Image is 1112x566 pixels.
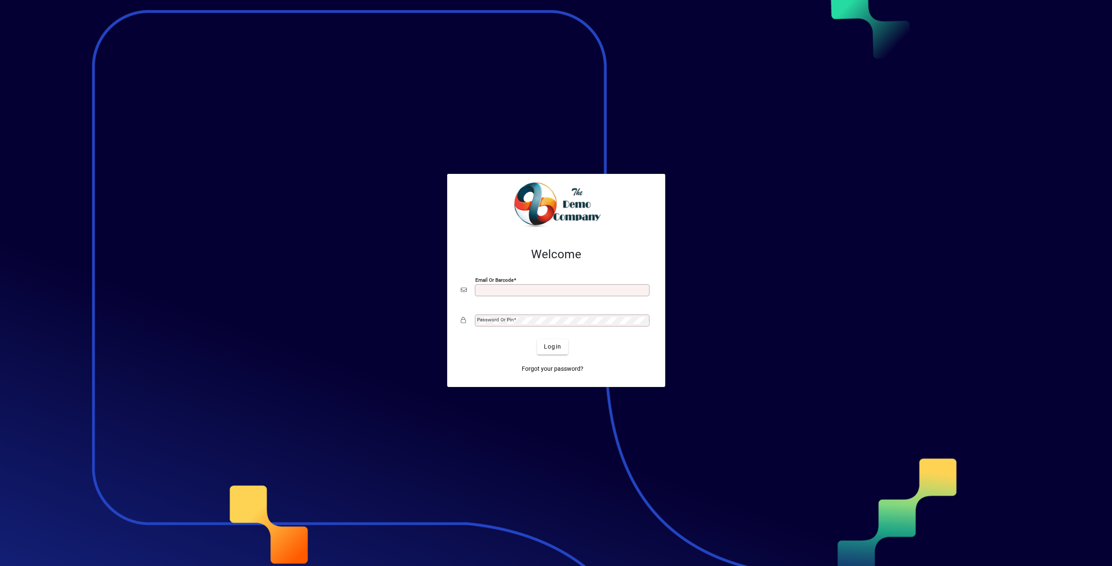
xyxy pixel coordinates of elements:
[475,277,514,283] mat-label: Email or Barcode
[461,247,652,262] h2: Welcome
[537,339,568,355] button: Login
[477,317,514,323] mat-label: Password or Pin
[522,364,583,373] span: Forgot your password?
[518,361,587,377] a: Forgot your password?
[544,342,561,351] span: Login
